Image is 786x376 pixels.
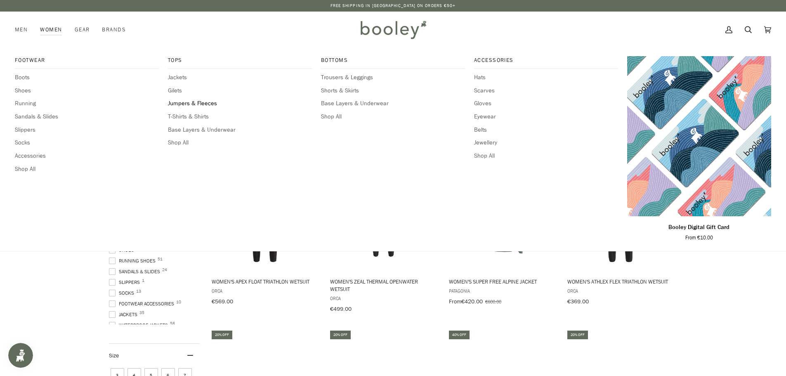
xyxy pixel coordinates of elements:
a: Gear [68,12,96,48]
span: Brands [102,26,126,34]
span: €369.00 [567,298,589,305]
span: Socks [109,289,137,297]
span: €420.00 [461,298,483,305]
a: Running [15,99,159,108]
a: Jumpers & Fleeces [168,99,312,108]
a: Jackets [168,73,312,82]
a: Sandals & Slides [15,112,159,121]
a: Shop All [15,165,159,174]
span: 24 [162,268,167,272]
span: Orca [330,295,437,302]
span: 58 [170,322,175,326]
a: Base Layers & Underwear [321,99,465,108]
span: €499.00 [330,305,352,313]
a: T-Shirts & Shirts [168,112,312,121]
div: 20% off [330,331,351,339]
span: 13 [136,289,141,293]
a: Gloves [474,99,618,108]
span: Footwear [15,56,159,64]
span: Women's Apex Float Triathlon Wetsuit [212,278,319,285]
span: 51 [158,257,163,261]
a: Tops [168,56,312,69]
span: €569.00 [212,298,233,305]
a: Gilets [168,86,312,95]
span: Size [109,352,119,359]
span: Belts [474,125,618,135]
span: Patagonia [449,287,556,294]
span: From €10.00 [685,234,713,241]
a: Footwear [15,56,159,69]
span: Accessories [474,56,618,64]
span: Women's Super Free Alpine Jacket [449,278,556,285]
span: Running Shoes [109,257,158,265]
a: Shoes [15,86,159,95]
span: Sandals & Slides [109,268,163,275]
a: Accessories [15,151,159,161]
span: 10 [176,300,181,304]
a: Eyewear [474,112,618,121]
span: Slippers [109,279,142,286]
span: Bottoms [321,56,465,64]
a: Women [34,12,68,48]
span: Base Layers & Underwear [168,125,312,135]
div: Women Footwear Boots Shoes Running Sandals & Slides Slippers Socks Accessories Shop All Tops Jack... [34,12,68,48]
span: Shop All [474,151,618,161]
a: Boots [15,73,159,82]
span: Tops [168,56,312,64]
span: Gear [75,26,90,34]
a: Shop All [321,112,465,121]
div: 40% off [449,331,470,339]
span: Orca [567,287,674,294]
a: Men [15,12,34,48]
span: 1 [142,279,144,283]
span: Waterproof Jackets [109,322,170,329]
product-grid-item: Booley Digital Gift Card [627,56,771,241]
a: Bottoms [321,56,465,69]
a: Jewellery [474,138,618,147]
a: Hats [474,73,618,82]
span: Orca [212,287,319,294]
a: Booley Digital Gift Card [627,220,771,241]
p: Booley Digital Gift Card [668,223,729,232]
span: From [449,298,461,305]
span: Footwear Accessories [109,300,177,307]
div: 20% off [212,331,232,339]
a: Socks [15,138,159,147]
a: Shop All [168,138,312,147]
span: Women's Zeal Thermal Openwater Wetsuit [330,278,437,293]
img: Booley [357,18,429,42]
span: Jackets [109,311,140,318]
div: 20% off [567,331,588,339]
a: Brands [96,12,132,48]
a: Trousers & Leggings [321,73,465,82]
iframe: Button to open loyalty program pop-up [8,343,33,368]
a: Accessories [474,56,618,69]
a: Scarves [474,86,618,95]
a: Booley Digital Gift Card [627,56,771,216]
span: Women's Athlex Flex Triathlon Wetsuit [567,278,674,285]
span: €600.00 [485,298,501,305]
a: Slippers [15,125,159,135]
